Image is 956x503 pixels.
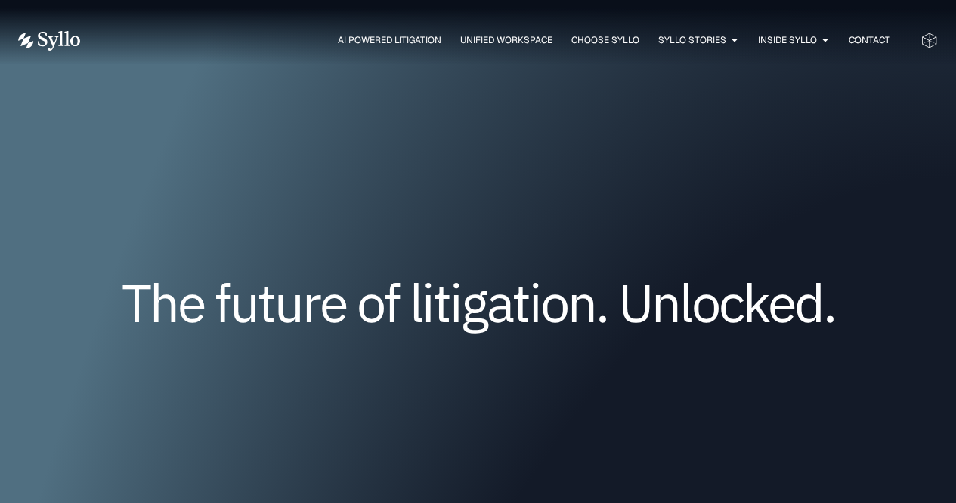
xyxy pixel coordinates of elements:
[571,33,639,47] a: Choose Syllo
[338,33,441,47] a: AI Powered Litigation
[849,33,890,47] a: Contact
[658,33,726,47] a: Syllo Stories
[18,31,80,51] img: Vector
[460,33,552,47] a: Unified Workspace
[758,33,817,47] a: Inside Syllo
[109,278,847,328] h1: The future of litigation. Unlocked.
[110,33,890,48] div: Menu Toggle
[110,33,890,48] nav: Menu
